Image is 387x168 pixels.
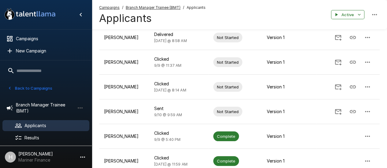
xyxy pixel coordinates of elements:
p: Clicked [154,130,203,136]
u: Campaigns [99,5,120,10]
span: [DATE] @ 8:58 AM [154,38,187,43]
p: [PERSON_NAME] [104,84,144,90]
span: Copy Interview Link [345,84,360,89]
span: Copy Interview Link [345,109,360,114]
span: Copy Interview Link [345,59,360,64]
span: Send Invitation [331,84,345,89]
span: 9/9 @ 5:40 PM [154,137,180,142]
p: Version 1 [267,59,312,65]
span: Not Started [213,59,242,65]
span: Not Started [213,84,242,90]
span: 9/10 @ 9:59 AM [154,113,182,117]
p: Version 1 [267,109,312,115]
p: [PERSON_NAME] [104,59,144,65]
span: Copy Interview Link [345,34,360,40]
p: [PERSON_NAME] [104,133,144,139]
span: [DATE] @ 8:14 AM [154,88,186,92]
p: Version 1 [267,133,312,139]
span: [DATE] @ 11:59 AM [154,162,187,166]
span: Send Invitation [331,34,345,40]
p: Version 1 [267,34,312,41]
span: Send Invitation [331,109,345,114]
span: Applicants [187,5,206,11]
p: Version 1 [267,84,312,90]
span: 9/9 @ 11:37 AM [154,63,181,68]
span: Complete [213,134,239,139]
p: Sent [154,105,203,112]
u: Branch Manager Trainee (BMT) [126,5,180,10]
span: Complete [213,158,239,164]
span: / [122,5,123,11]
p: Clicked [154,81,203,87]
p: [PERSON_NAME] [104,34,144,41]
h4: Applicants [99,12,206,25]
span: / [183,5,184,11]
p: [PERSON_NAME] [104,158,144,164]
button: Active [331,10,364,20]
p: Clicked [154,56,203,62]
span: Send Invitation [331,59,345,64]
span: Not Started [213,35,242,41]
span: Not Started [213,109,242,115]
p: Delivered [154,31,203,38]
p: [PERSON_NAME] [104,109,144,115]
p: Clicked [154,155,203,161]
p: Version 1 [267,158,312,164]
